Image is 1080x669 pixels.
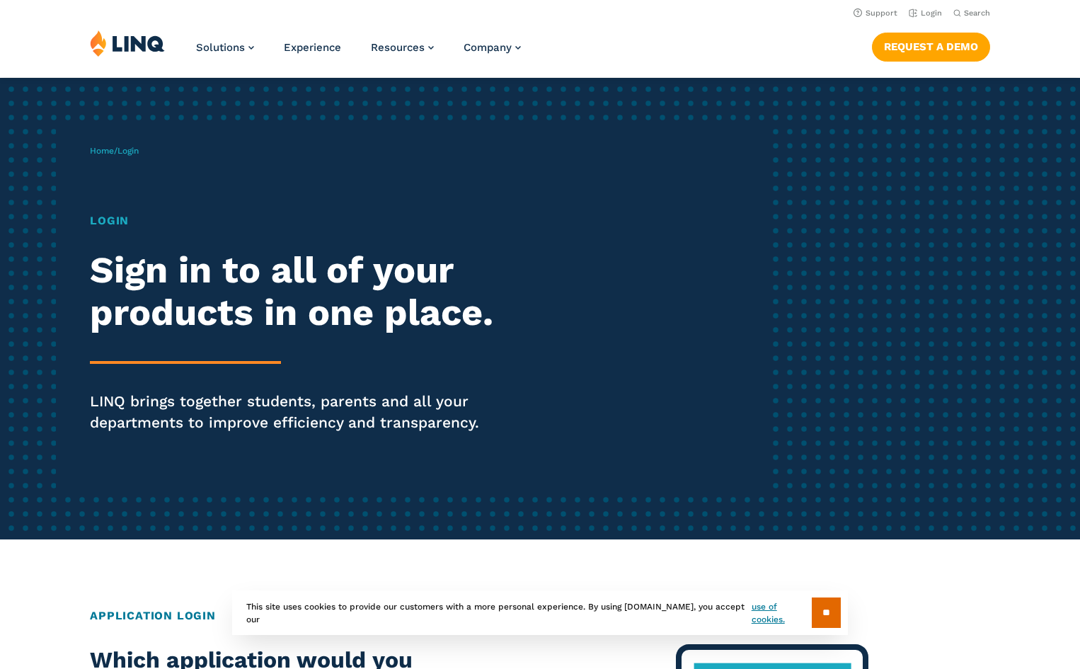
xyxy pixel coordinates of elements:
[196,41,254,54] a: Solutions
[464,41,521,54] a: Company
[854,8,897,18] a: Support
[90,146,114,156] a: Home
[90,30,165,57] img: LINQ | K‑12 Software
[872,33,990,61] a: Request a Demo
[90,391,506,433] p: LINQ brings together students, parents and all your departments to improve efficiency and transpa...
[90,607,989,624] h2: Application Login
[371,41,425,54] span: Resources
[90,146,139,156] span: /
[196,41,245,54] span: Solutions
[752,600,812,626] a: use of cookies.
[284,41,341,54] a: Experience
[90,249,506,334] h2: Sign in to all of your products in one place.
[196,30,521,76] nav: Primary Navigation
[964,8,990,18] span: Search
[232,590,848,635] div: This site uses cookies to provide our customers with a more personal experience. By using [DOMAIN...
[872,30,990,61] nav: Button Navigation
[953,8,990,18] button: Open Search Bar
[464,41,512,54] span: Company
[909,8,942,18] a: Login
[90,212,506,229] h1: Login
[371,41,434,54] a: Resources
[117,146,139,156] span: Login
